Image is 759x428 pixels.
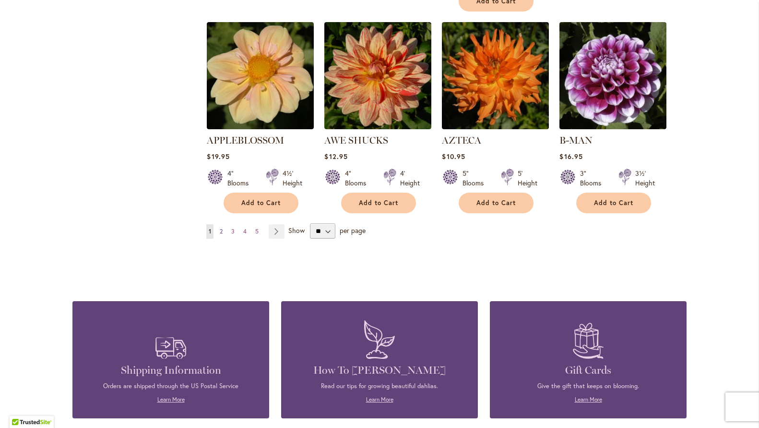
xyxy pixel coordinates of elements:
[157,396,185,403] a: Learn More
[559,22,666,129] img: B-MAN
[442,22,549,129] img: AZTECA
[476,199,516,207] span: Add to Cart
[296,364,463,377] h4: How To [PERSON_NAME]
[207,135,284,146] a: APPLEBLOSSOM
[442,135,481,146] a: AZTECA
[359,199,398,207] span: Add to Cart
[217,224,225,239] a: 2
[324,152,347,161] span: $12.95
[340,226,366,235] span: per page
[296,382,463,391] p: Read our tips for growing beautiful dahlias.
[559,122,666,131] a: B-MAN
[341,193,416,213] button: Add to Cart
[594,199,633,207] span: Add to Cart
[241,224,249,239] a: 4
[635,169,655,188] div: 3½' Height
[283,169,302,188] div: 4½' Height
[209,228,211,235] span: 1
[253,224,261,239] a: 5
[207,22,314,129] img: APPLEBLOSSOM
[224,193,298,213] button: Add to Cart
[207,122,314,131] a: APPLEBLOSSOM
[575,396,602,403] a: Learn More
[220,228,223,235] span: 2
[227,169,254,188] div: 4" Blooms
[580,169,607,188] div: 3" Blooms
[243,228,247,235] span: 4
[231,228,235,235] span: 3
[241,199,281,207] span: Add to Cart
[207,152,229,161] span: $19.95
[442,122,549,131] a: AZTECA
[400,169,420,188] div: 4' Height
[559,135,593,146] a: B-MAN
[7,394,34,421] iframe: Launch Accessibility Center
[288,226,305,235] span: Show
[504,382,672,391] p: Give the gift that keeps on blooming.
[324,22,431,129] img: AWE SHUCKS
[255,228,259,235] span: 5
[229,224,237,239] a: 3
[87,382,255,391] p: Orders are shipped through the US Postal Service
[459,193,534,213] button: Add to Cart
[87,364,255,377] h4: Shipping Information
[366,396,393,403] a: Learn More
[463,169,489,188] div: 5" Blooms
[324,135,388,146] a: AWE SHUCKS
[345,169,372,188] div: 4" Blooms
[442,152,465,161] span: $10.95
[504,364,672,377] h4: Gift Cards
[518,169,537,188] div: 5' Height
[559,152,582,161] span: $16.95
[576,193,651,213] button: Add to Cart
[324,122,431,131] a: AWE SHUCKS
